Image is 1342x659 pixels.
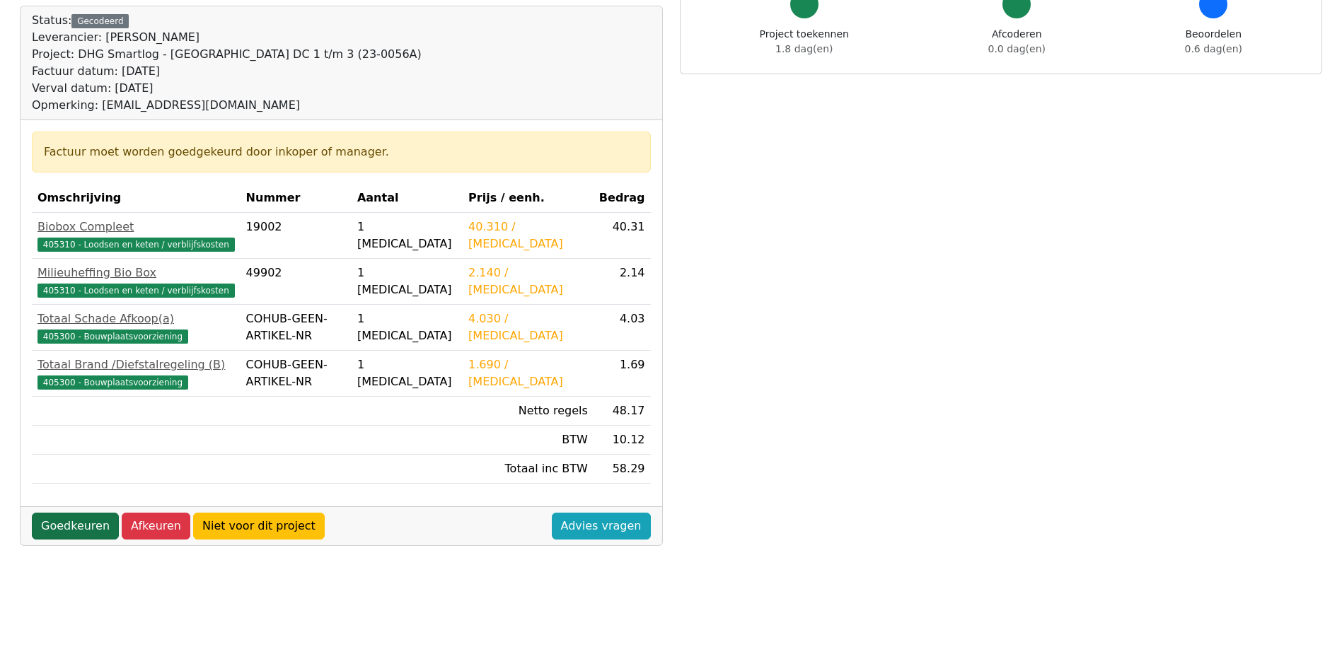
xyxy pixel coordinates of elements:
[594,455,651,484] td: 58.29
[32,12,422,114] div: Status:
[32,46,422,63] div: Project: DHG Smartlog - [GEOGRAPHIC_DATA] DC 1 t/m 3 (23-0056A)
[463,184,594,213] th: Prijs / eenh.
[357,264,457,298] div: 1 [MEDICAL_DATA]
[37,238,235,252] span: 405310 - Loodsen en keten / verblijfskosten
[1185,27,1242,57] div: Beoordelen
[552,513,651,540] a: Advies vragen
[37,375,188,390] span: 405300 - Bouwplaatsvoorziening
[37,356,235,373] div: Totaal Brand /Diefstalregeling (B)
[32,97,422,114] div: Opmerking: [EMAIL_ADDRESS][DOMAIN_NAME]
[760,27,849,57] div: Project toekennen
[352,184,463,213] th: Aantal
[594,426,651,455] td: 10.12
[37,356,235,390] a: Totaal Brand /Diefstalregeling (B)405300 - Bouwplaatsvoorziening
[241,184,352,213] th: Nummer
[594,259,651,305] td: 2.14
[32,63,422,80] div: Factuur datum: [DATE]
[357,356,457,390] div: 1 [MEDICAL_DATA]
[241,259,352,305] td: 49902
[241,305,352,351] td: COHUB-GEEN-ARTIKEL-NR
[37,218,235,235] div: Biobox Compleet
[32,80,422,97] div: Verval datum: [DATE]
[468,218,588,252] div: 40.310 / [MEDICAL_DATA]
[37,310,235,344] a: Totaal Schade Afkoop(a)405300 - Bouwplaatsvoorziening
[988,27,1046,57] div: Afcoderen
[988,43,1046,54] span: 0.0 dag(en)
[37,284,235,298] span: 405310 - Loodsen en keten / verblijfskosten
[193,513,325,540] a: Niet voor dit project
[357,310,457,344] div: 1 [MEDICAL_DATA]
[37,264,235,281] div: Milieuheffing Bio Box
[594,351,651,397] td: 1.69
[463,397,594,426] td: Netto regels
[468,310,588,344] div: 4.030 / [MEDICAL_DATA]
[71,14,129,28] div: Gecodeerd
[594,305,651,351] td: 4.03
[32,184,241,213] th: Omschrijving
[463,426,594,455] td: BTW
[32,29,422,46] div: Leverancier: [PERSON_NAME]
[468,264,588,298] div: 2.140 / [MEDICAL_DATA]
[37,218,235,252] a: Biobox Compleet405310 - Loodsen en keten / verblijfskosten
[468,356,588,390] div: 1.690 / [MEDICAL_DATA]
[122,513,190,540] a: Afkeuren
[37,329,188,344] span: 405300 - Bouwplaatsvoorziening
[594,184,651,213] th: Bedrag
[241,351,352,397] td: COHUB-GEEN-ARTIKEL-NR
[37,264,235,298] a: Milieuheffing Bio Box405310 - Loodsen en keten / verblijfskosten
[241,213,352,259] td: 19002
[594,213,651,259] td: 40.31
[44,144,639,161] div: Factuur moet worden goedgekeurd door inkoper of manager.
[1185,43,1242,54] span: 0.6 dag(en)
[357,218,457,252] div: 1 [MEDICAL_DATA]
[32,513,119,540] a: Goedkeuren
[775,43,833,54] span: 1.8 dag(en)
[37,310,235,327] div: Totaal Schade Afkoop(a)
[594,397,651,426] td: 48.17
[463,455,594,484] td: Totaal inc BTW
